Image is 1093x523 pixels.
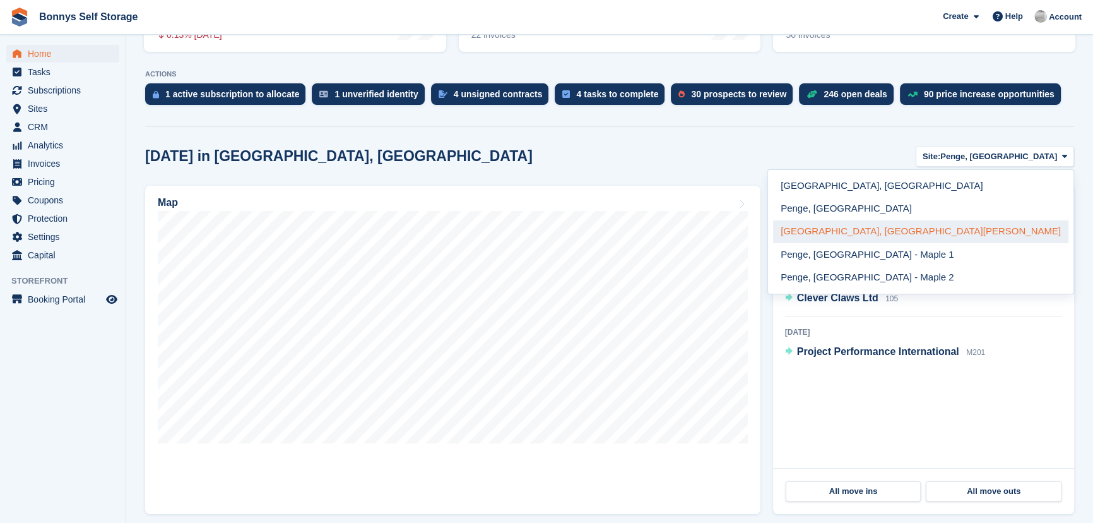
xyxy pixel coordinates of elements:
div: [DATE] [785,327,1062,338]
img: prospect-51fa495bee0391a8d652442698ab0144808aea92771e9ea1ae160a38d050c398.svg [678,90,685,98]
span: Protection [28,210,103,227]
h2: Map [158,197,178,208]
a: 4 tasks to complete [555,83,671,111]
a: menu [6,118,119,136]
span: Tasks [28,63,103,81]
a: 246 open deals [799,83,899,111]
a: Penge, [GEOGRAPHIC_DATA] - Maple 2 [773,266,1068,289]
div: 1 active subscription to allocate [165,89,299,99]
a: Clever Claws Ltd 105 [785,291,898,307]
a: 1 unverified identity [312,83,430,111]
a: Map [145,186,760,514]
span: Pricing [28,173,103,191]
a: Penge, [GEOGRAPHIC_DATA] - Maple 1 [773,243,1068,266]
img: James Bonny [1034,10,1047,23]
a: [GEOGRAPHIC_DATA], [GEOGRAPHIC_DATA][PERSON_NAME] [773,220,1068,243]
span: Clever Claws Ltd [797,292,878,303]
a: Project Performance International M201 [785,344,985,361]
span: Booking Portal [28,291,103,308]
a: All move ins [786,481,921,502]
a: 1 active subscription to allocate [145,83,312,111]
div: 4 unsigned contracts [454,89,543,99]
span: Settings [28,228,103,246]
div: 4 tasks to complete [576,89,658,99]
span: Create [943,10,968,23]
a: menu [6,210,119,227]
div: 22 invoices [471,30,565,40]
h2: [DATE] in [GEOGRAPHIC_DATA], [GEOGRAPHIC_DATA] [145,148,533,165]
span: M201 [966,348,985,357]
a: Penge, [GEOGRAPHIC_DATA] [773,198,1068,220]
span: Subscriptions [28,81,103,99]
div: 30 prospects to review [691,89,786,99]
span: Help [1005,10,1023,23]
span: 105 [885,294,898,303]
a: menu [6,63,119,81]
img: stora-icon-8386f47178a22dfd0bd8f6a31ec36ba5ce8667c1dd55bd0f319d3a0aa187defe.svg [10,8,29,27]
img: deal-1b604bf984904fb50ccaf53a9ad4b4a5d6e5aea283cecdc64d6e3604feb123c2.svg [806,90,817,99]
a: Bonnys Self Storage [34,6,143,27]
span: Project Performance International [797,346,959,357]
a: 90 price increase opportunities [900,83,1067,111]
span: Site: [923,150,940,163]
a: menu [6,191,119,209]
a: menu [6,136,119,154]
div: 90 price increase opportunities [924,89,1055,99]
span: Storefront [11,275,126,287]
a: 4 unsigned contracts [431,83,555,111]
a: 30 prospects to review [671,83,799,111]
p: ACTIONS [145,70,1074,78]
div: 246 open deals [824,89,887,99]
button: Site: Penge, [GEOGRAPHIC_DATA] [916,146,1074,167]
div: 0.13% [DATE] [157,30,226,40]
a: menu [6,228,119,246]
img: price_increase_opportunities-93ffe204e8149a01c8c9dc8f82e8f89637d9d84a8eef4429ea346261dce0b2c0.svg [907,92,918,97]
a: All move outs [926,481,1061,502]
span: Sites [28,100,103,117]
img: task-75834270c22a3079a89374b754ae025e5fb1db73e45f91037f5363f120a921f8.svg [562,90,570,98]
span: Coupons [28,191,103,209]
img: contract_signature_icon-13c848040528278c33f63329250d36e43548de30e8caae1d1a13099fd9432cc5.svg [439,90,447,98]
a: [GEOGRAPHIC_DATA], [GEOGRAPHIC_DATA] [773,175,1068,198]
a: menu [6,155,119,172]
span: Account [1049,11,1082,23]
a: Preview store [104,292,119,307]
a: menu [6,81,119,99]
span: Analytics [28,136,103,154]
span: Penge, [GEOGRAPHIC_DATA] [940,150,1057,163]
a: menu [6,45,119,63]
span: Invoices [28,155,103,172]
span: Capital [28,246,103,264]
a: menu [6,173,119,191]
div: 1 unverified identity [334,89,418,99]
a: menu [6,100,119,117]
div: 50 invoices [786,30,877,40]
span: Home [28,45,103,63]
img: verify_identity-adf6edd0f0f0b5bbfe63781bf79b02c33cf7c696d77639b501bdc392416b5a36.svg [319,90,328,98]
a: menu [6,291,119,308]
img: active_subscription_to_allocate_icon-d502201f5373d7db506a760aba3b589e785aa758c864c3986d89f69b8ff3... [153,90,159,99]
span: CRM [28,118,103,136]
a: menu [6,246,119,264]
